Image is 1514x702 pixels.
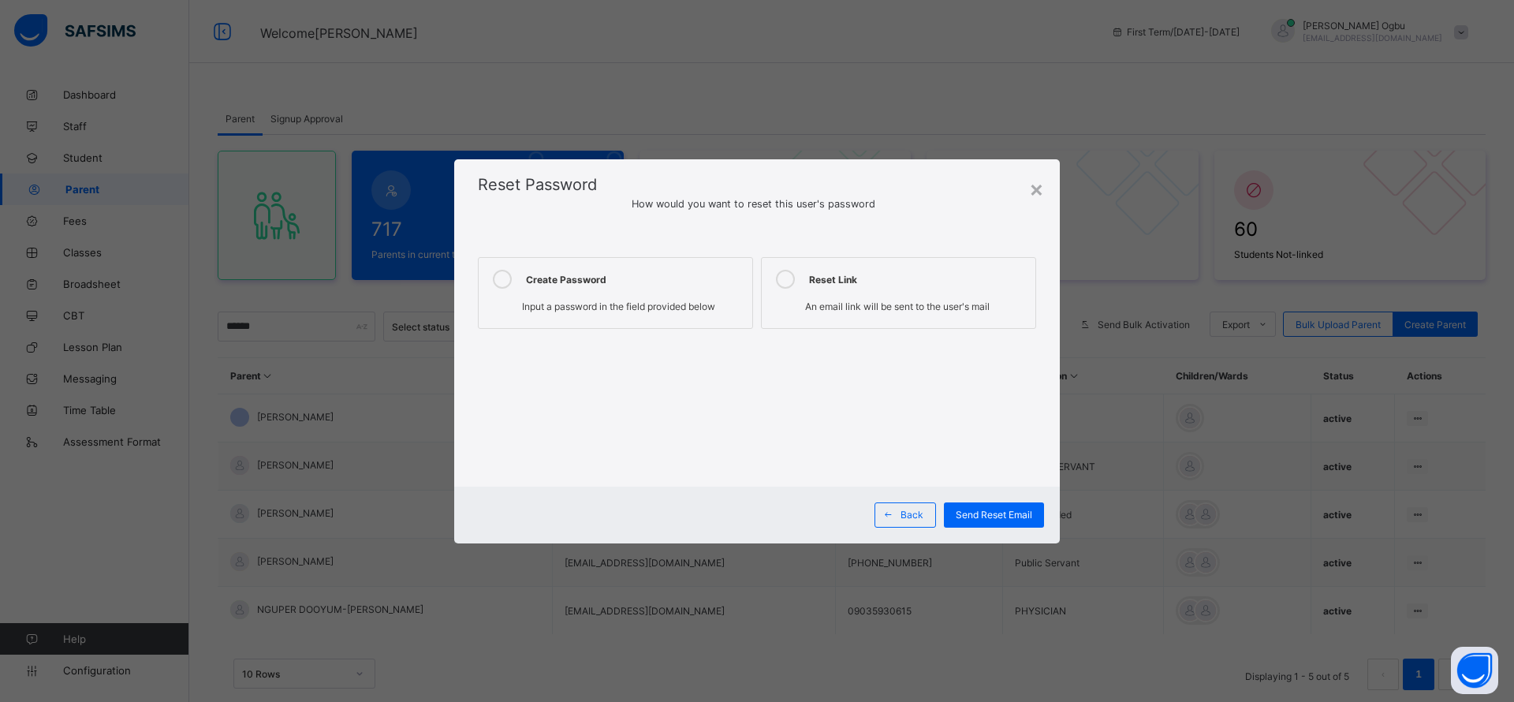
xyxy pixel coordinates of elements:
[1029,175,1044,202] div: ×
[526,270,744,289] div: Create Password
[809,270,1027,289] div: Reset Link
[956,509,1032,521] span: Send Reset Email
[478,198,1036,210] span: How would you want to reset this user's password
[478,175,597,194] span: Reset Password
[805,301,990,312] span: An email link will be sent to the user's mail
[522,301,715,312] span: Input a password in the field provided below
[1451,647,1498,694] button: Open asap
[901,509,923,521] span: Back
